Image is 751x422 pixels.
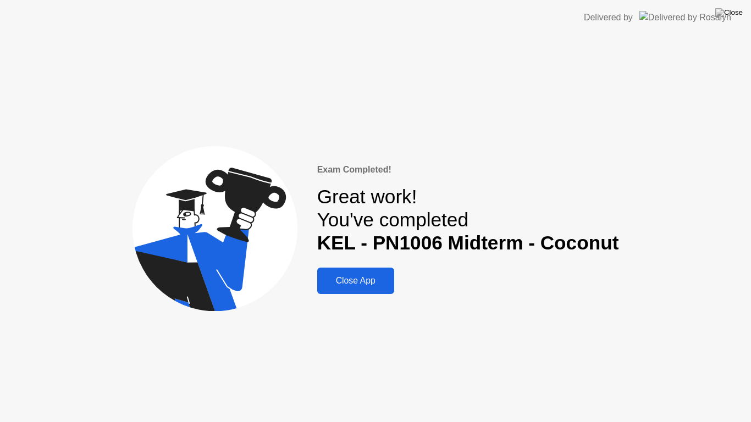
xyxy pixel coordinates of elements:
b: KEL - PN1006 Midterm - Coconut [317,232,619,253]
div: Delivered by [584,11,633,24]
img: Delivered by Rosalyn [639,11,731,24]
div: Great work! You've completed [317,185,619,255]
div: Close App [321,276,391,286]
div: Exam Completed! [317,163,619,176]
button: Close App [317,268,394,294]
img: Close [715,8,743,17]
